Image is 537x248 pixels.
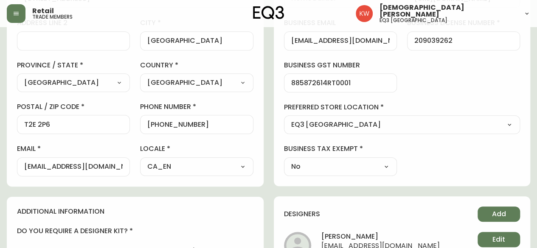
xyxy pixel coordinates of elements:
label: business tax exempt [284,144,397,153]
h5: trade members [32,14,73,20]
label: locale [140,144,253,153]
span: Edit [492,235,505,244]
label: country [140,61,253,70]
label: province / state [17,61,130,70]
h4: [PERSON_NAME] [321,232,440,242]
img: logo [253,6,284,20]
span: Add [492,209,506,219]
h4: designers [284,209,320,219]
h4: do you require a designer kit? [17,226,253,236]
span: [DEMOGRAPHIC_DATA][PERSON_NAME] [380,4,517,18]
button: Edit [478,232,520,247]
label: email [17,144,130,153]
label: phone number [140,102,253,111]
img: f33162b67396b0982c40ce2a87247151 [356,5,373,22]
span: Retail [32,8,54,14]
label: preferred store location [284,103,520,112]
h5: eq3 [GEOGRAPHIC_DATA] [380,18,447,23]
h4: additional information [17,207,253,216]
label: postal / zip code [17,102,130,111]
label: business gst number [284,61,397,70]
button: Add [478,206,520,222]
